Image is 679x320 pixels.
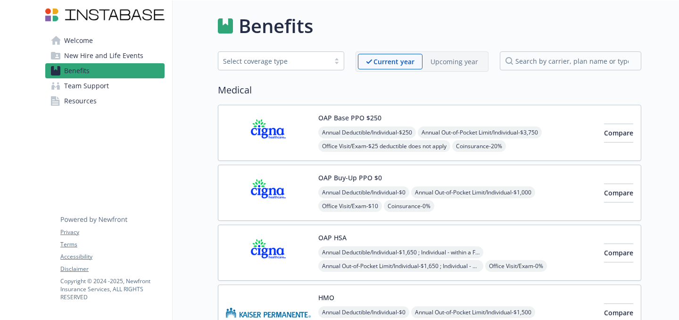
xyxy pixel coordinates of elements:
[373,57,414,67] p: Current year
[604,308,633,317] span: Compare
[318,140,450,152] span: Office Visit/Exam - $25 deductible does not apply
[60,265,164,273] a: Disclaimer
[60,240,164,249] a: Terms
[411,186,535,198] span: Annual Out-of-Pocket Limit/Individual - $1,000
[604,184,633,202] button: Compare
[64,93,97,109] span: Resources
[604,248,633,257] span: Compare
[318,246,483,258] span: Annual Deductible/Individual - $1,650 ; Individual - within a Family: $3,300
[60,253,164,261] a: Accessibility
[318,113,381,123] button: OAP Base PPO $250
[500,51,641,70] input: search by carrier, plan name or type
[411,306,535,318] span: Annual Out-of-Pocket Limit/Individual - $1,500
[604,188,633,197] span: Compare
[604,124,633,143] button: Compare
[318,173,382,183] button: OAP Buy-Up PPO $0
[64,78,109,93] span: Team Support
[45,78,165,93] a: Team Support
[418,126,542,138] span: Annual Out-of-Pocket Limit/Individual - $3,750
[318,260,483,272] span: Annual Out-of-Pocket Limit/Individual - $1,650 ; Individual - within a Family: $3,300
[239,12,313,40] h1: Benefits
[45,48,165,63] a: New Hire and Life Events
[318,306,409,318] span: Annual Deductible/Individual - $0
[64,48,143,63] span: New Hire and Life Events
[226,233,311,273] img: CIGNA carrier logo
[318,233,347,243] button: OAP HSA
[318,200,382,212] span: Office Visit/Exam - $10
[318,293,334,303] button: HMO
[452,140,506,152] span: Coinsurance - 20%
[223,56,325,66] div: Select coverage type
[64,33,93,48] span: Welcome
[226,173,311,213] img: CIGNA carrier logo
[604,128,633,137] span: Compare
[604,244,633,262] button: Compare
[318,186,409,198] span: Annual Deductible/Individual - $0
[218,83,641,97] h2: Medical
[45,93,165,109] a: Resources
[64,63,90,78] span: Benefits
[318,126,416,138] span: Annual Deductible/Individual - $250
[485,260,547,272] span: Office Visit/Exam - 0%
[60,277,164,301] p: Copyright © 2024 - 2025 , Newfront Insurance Services, ALL RIGHTS RESERVED
[60,228,164,236] a: Privacy
[226,113,311,153] img: CIGNA carrier logo
[384,200,434,212] span: Coinsurance - 0%
[45,33,165,48] a: Welcome
[45,63,165,78] a: Benefits
[431,57,478,67] p: Upcoming year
